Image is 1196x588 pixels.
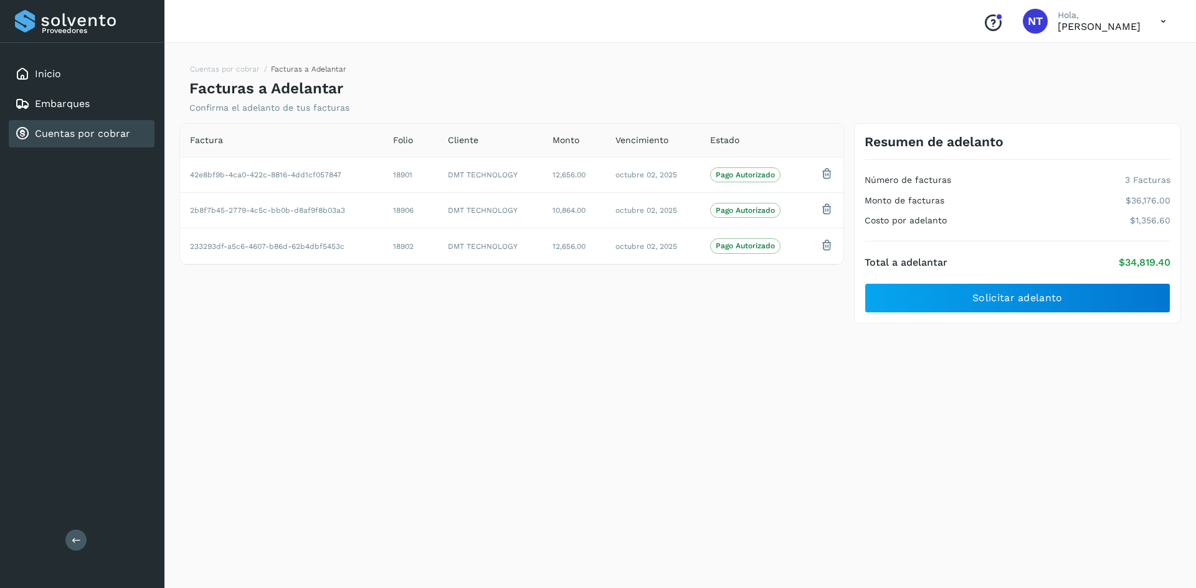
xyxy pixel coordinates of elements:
[393,134,413,147] span: Folio
[383,193,438,228] td: 18906
[180,228,383,264] td: 233293df-a5c6-4607-b86d-62b4dbf5453c
[438,157,542,192] td: DMT TECHNOLOGY
[1058,10,1141,21] p: Hola,
[865,195,944,206] h4: Monto de facturas
[865,215,947,226] h4: Costo por adelanto
[189,103,349,113] p: Confirma el adelanto de tus facturas
[1058,21,1141,32] p: Norberto Tula Tepo
[9,90,154,118] div: Embarques
[438,228,542,264] td: DMT TECHNOLOGY
[180,157,383,192] td: 42e8bf9b-4ca0-422c-8816-4dd1cf057847
[271,65,346,73] span: Facturas a Adelantar
[35,68,61,80] a: Inicio
[865,175,951,185] h4: Número de facturas
[438,193,542,228] td: DMT TECHNOLOGY
[972,291,1062,305] span: Solicitar adelanto
[1119,256,1170,268] p: $34,819.40
[189,63,346,80] nav: breadcrumb
[865,134,1004,149] h3: Resumen de adelanto
[383,228,438,264] td: 18902
[553,170,586,179] span: 12,656.00
[553,134,579,147] span: Monto
[190,65,260,73] a: Cuentas por cobrar
[716,241,775,250] p: Pago Autorizado
[615,206,677,215] span: octubre 02, 2025
[553,242,586,251] span: 12,656.00
[710,134,739,147] span: Estado
[716,206,775,215] p: Pago Autorizado
[615,170,677,179] span: octubre 02, 2025
[1126,195,1170,206] p: $36,176.00
[448,134,478,147] span: Cliente
[615,134,668,147] span: Vencimiento
[35,98,90,110] a: Embarques
[615,242,677,251] span: octubre 02, 2025
[1125,175,1170,185] p: 3 Facturas
[42,26,149,35] p: Proveedores
[553,206,586,215] span: 10,864.00
[1130,215,1170,226] p: $1,356.60
[716,170,775,179] p: Pago Autorizado
[865,256,947,268] h4: Total a adelantar
[35,128,130,139] a: Cuentas por cobrar
[9,60,154,88] div: Inicio
[190,134,223,147] span: Factura
[189,80,343,98] h4: Facturas a Adelantar
[9,120,154,147] div: Cuentas por cobrar
[180,193,383,228] td: 2b8f7b45-2779-4c5c-bb0b-d8af9f8b03a3
[383,157,438,192] td: 18901
[865,283,1170,313] button: Solicitar adelanto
